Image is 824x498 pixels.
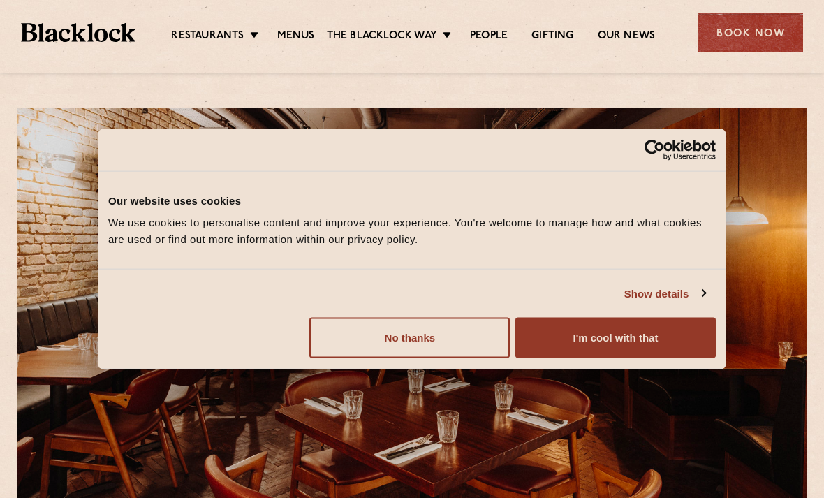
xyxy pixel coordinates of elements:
[624,285,705,302] a: Show details
[327,29,437,43] a: The Blacklock Way
[594,139,716,160] a: Usercentrics Cookiebot - opens in a new window
[108,214,716,248] div: We use cookies to personalise content and improve your experience. You're welcome to manage how a...
[515,318,716,358] button: I'm cool with that
[470,29,508,43] a: People
[171,29,244,43] a: Restaurants
[698,13,803,52] div: Book Now
[277,29,315,43] a: Menus
[309,318,510,358] button: No thanks
[598,29,656,43] a: Our News
[531,29,573,43] a: Gifting
[108,192,716,209] div: Our website uses cookies
[21,23,135,43] img: BL_Textured_Logo-footer-cropped.svg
